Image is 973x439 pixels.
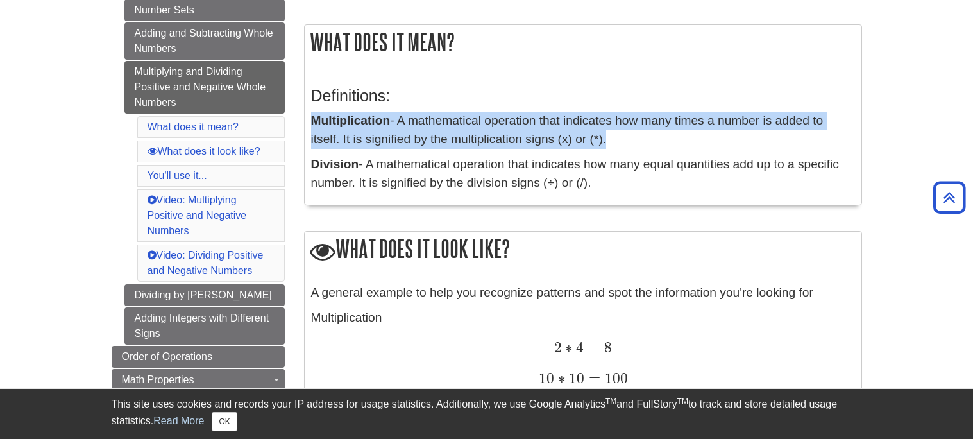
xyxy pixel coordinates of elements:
sup: TM [677,397,688,406]
span: 8 [600,339,612,356]
span: ∗ [554,370,565,387]
span: 10 [566,370,584,387]
a: Multiplying and Dividing Positive and Negative Whole Numbers [124,61,285,114]
div: This site uses cookies and records your IP address for usage statistics. Additionally, we use Goo... [112,397,862,431]
button: Close [212,412,237,431]
span: 100 [600,370,628,387]
span: = [584,339,600,356]
span: ∗ [562,339,573,356]
a: Back to Top [929,189,970,206]
a: Video: Dividing Positive and Negative Numbers [148,250,264,276]
span: 4 [573,339,584,356]
h2: What does it look like? [305,232,861,268]
a: You'll use it... [148,170,207,181]
span: 2 [554,339,562,356]
a: Dividing by [PERSON_NAME] [124,284,285,306]
a: Order of Operations [112,346,285,368]
p: - A mathematical operation that indicates how many equal quantities add up to a specific number. ... [311,155,855,193]
a: What does it look like? [148,146,260,157]
h2: What does it mean? [305,25,861,59]
a: Video: Multiplying Positive and Negative Numbers [148,194,247,236]
a: What does it mean? [148,121,239,132]
strong: Division [311,157,359,171]
a: Adding Integers with Different Signs [124,307,285,345]
strong: Multiplication [311,114,391,127]
a: Math Properties [112,369,285,391]
h3: Definitions: [311,87,855,105]
span: Math Properties [122,374,194,385]
span: = [584,370,600,387]
a: Adding and Subtracting Whole Numbers [124,22,285,60]
a: Read More [153,415,204,426]
span: 10 [539,370,554,387]
sup: TM [605,397,616,406]
p: A general example to help you recognize patterns and spot the information you're looking for [311,284,855,302]
span: Order of Operations [122,351,212,362]
p: - A mathematical operation that indicates how many times a number is added to itself. It is signi... [311,112,855,149]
